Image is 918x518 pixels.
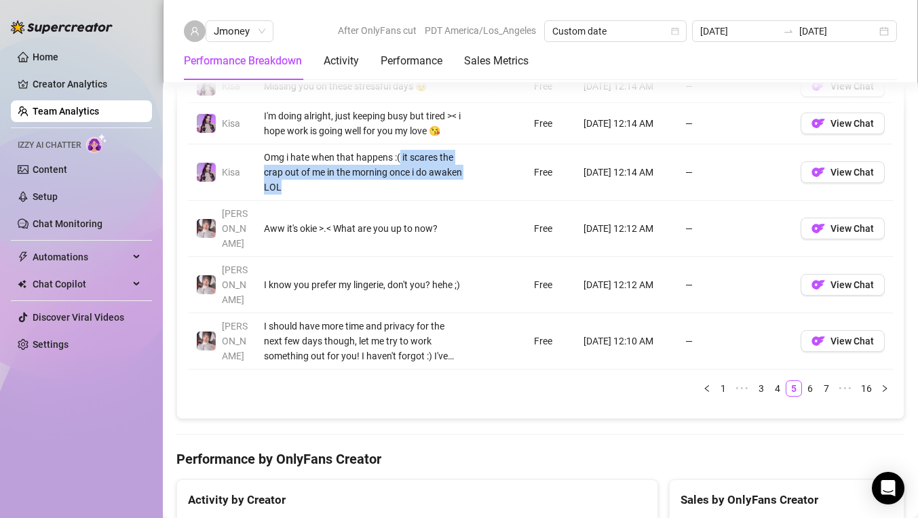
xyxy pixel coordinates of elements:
a: Team Analytics [33,106,99,117]
img: Chat Copilot [18,279,26,289]
li: Next Page [877,380,893,397]
td: Free [526,103,575,144]
a: OFView Chat [801,283,885,294]
a: OFView Chat [801,226,885,237]
li: 6 [802,380,818,397]
span: calendar [671,27,679,35]
td: [DATE] 12:14 AM [575,70,677,103]
li: 16 [856,380,877,397]
span: View Chat [830,118,874,129]
div: I should have more time and privacy for the next few days though, let me try to work something ou... [264,319,463,363]
span: View Chat [830,336,874,346]
div: Performance Breakdown [184,53,302,69]
button: left [699,380,715,397]
a: 7 [819,381,834,396]
button: OFView Chat [801,274,885,296]
td: — [677,257,792,313]
div: Missing you on these stressful days 🥺 [264,79,463,94]
img: Rosie [197,332,216,351]
img: OF [811,79,825,93]
td: [DATE] 12:14 AM [575,144,677,201]
div: Activity by Creator [188,491,647,509]
img: Rosie [197,275,216,294]
td: Free [526,313,575,370]
span: Kisa [222,167,240,178]
td: — [677,201,792,257]
div: I know you prefer my lingerie, don't you? hehe ;) [264,277,463,292]
span: View Chat [830,223,874,234]
td: — [677,144,792,201]
span: Kisa [222,81,240,92]
div: Sales by OnlyFans Creator [681,491,893,509]
li: 1 [715,380,731,397]
td: Free [526,144,575,201]
h4: Performance by OnlyFans Creator [176,450,904,469]
div: Sales Metrics [464,53,529,69]
img: AI Chatter [86,134,107,153]
div: Omg i hate when that happens :( it scares the crap out of me in the morning once i do awaken LOL [264,150,463,195]
span: View Chat [830,279,874,290]
li: 7 [818,380,835,397]
li: 3 [753,380,769,397]
img: Kisa [197,114,216,133]
span: user [190,26,199,36]
img: OF [811,117,825,130]
td: [DATE] 12:12 AM [575,201,677,257]
td: [DATE] 12:14 AM [575,103,677,144]
input: End date [799,24,877,39]
a: 3 [754,381,769,396]
span: thunderbolt [18,252,28,262]
img: logo-BBDzfeDw.svg [11,20,113,34]
a: Home [33,52,58,62]
td: [DATE] 12:12 AM [575,257,677,313]
td: — [677,103,792,144]
li: 4 [769,380,786,397]
a: Content [33,164,67,175]
td: Free [526,257,575,313]
a: Discover Viral Videos [33,312,124,323]
img: Rosie [197,219,216,238]
span: Chat Copilot [33,273,129,295]
a: Creator Analytics [33,73,141,95]
a: Chat Monitoring [33,218,102,229]
img: OF [811,278,825,292]
a: 4 [770,381,785,396]
a: OFView Chat [801,170,885,181]
div: Open Intercom Messenger [872,472,904,504]
a: 1 [716,381,731,396]
span: Custom date [552,21,678,41]
a: Setup [33,191,58,202]
img: Kisa [197,77,216,96]
button: OFView Chat [801,161,885,183]
span: After OnlyFans cut [338,20,417,41]
span: PDT America/Los_Angeles [425,20,536,41]
td: — [677,70,792,103]
a: OFView Chat [801,121,885,132]
a: 16 [857,381,876,396]
span: swap-right [783,26,794,37]
span: to [783,26,794,37]
div: I'm doing alright, just keeping busy but tired >< i hope work is going well for you my love 😘 [264,108,463,138]
img: OF [811,334,825,348]
img: Kisa [197,163,216,182]
button: OFView Chat [801,113,885,134]
span: Jmoney [214,21,265,41]
button: right [877,380,893,397]
a: 6 [803,381,818,396]
a: 5 [786,381,801,396]
span: [PERSON_NAME] [222,208,248,249]
img: OF [811,222,825,235]
button: OFView Chat [801,330,885,352]
a: OFView Chat [801,339,885,350]
td: [DATE] 12:10 AM [575,313,677,370]
input: Start date [700,24,778,39]
span: Izzy AI Chatter [18,139,81,152]
img: OF [811,165,825,179]
div: Activity [324,53,359,69]
span: View Chat [830,167,874,178]
li: Previous Page [699,380,715,397]
span: ••• [835,380,856,397]
button: OFView Chat [801,218,885,239]
a: OFView Chat [801,84,885,95]
span: View Chat [830,81,874,92]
